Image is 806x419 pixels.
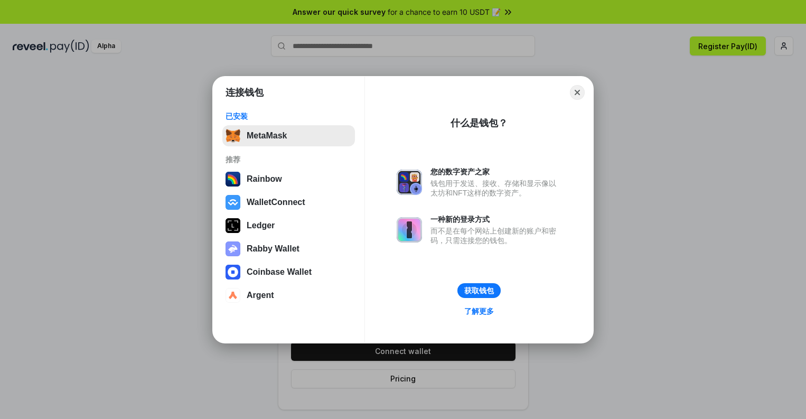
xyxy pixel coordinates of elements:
button: WalletConnect [222,192,355,213]
div: 了解更多 [464,306,494,316]
div: Argent [247,291,274,300]
div: 钱包用于发送、接收、存储和显示像以太坊和NFT这样的数字资产。 [430,179,561,198]
div: Rainbow [247,174,282,184]
div: 一种新的登录方式 [430,215,561,224]
button: Argent [222,285,355,306]
a: 了解更多 [458,304,500,318]
img: svg+xml,%3Csvg%20xmlns%3D%22http%3A%2F%2Fwww.w3.org%2F2000%2Fsvg%22%20width%3D%2228%22%20height%3... [226,218,240,233]
img: svg+xml,%3Csvg%20width%3D%2228%22%20height%3D%2228%22%20viewBox%3D%220%200%2028%2028%22%20fill%3D... [226,265,240,280]
div: 获取钱包 [464,286,494,295]
div: 推荐 [226,155,352,164]
div: 已安装 [226,111,352,121]
button: Rabby Wallet [222,238,355,259]
button: Ledger [222,215,355,236]
button: Rainbow [222,169,355,190]
img: svg+xml,%3Csvg%20width%3D%2228%22%20height%3D%2228%22%20viewBox%3D%220%200%2028%2028%22%20fill%3D... [226,195,240,210]
button: MetaMask [222,125,355,146]
img: svg+xml,%3Csvg%20xmlns%3D%22http%3A%2F%2Fwww.w3.org%2F2000%2Fsvg%22%20fill%3D%22none%22%20viewBox... [397,170,422,195]
h1: 连接钱包 [226,86,264,99]
button: 获取钱包 [457,283,501,298]
img: svg+xml,%3Csvg%20xmlns%3D%22http%3A%2F%2Fwww.w3.org%2F2000%2Fsvg%22%20fill%3D%22none%22%20viewBox... [397,217,422,243]
div: 而不是在每个网站上创建新的账户和密码，只需连接您的钱包。 [430,226,561,245]
div: MetaMask [247,131,287,141]
div: Rabby Wallet [247,244,299,254]
div: Coinbase Wallet [247,267,312,277]
img: svg+xml,%3Csvg%20width%3D%2228%22%20height%3D%2228%22%20viewBox%3D%220%200%2028%2028%22%20fill%3D... [226,288,240,303]
img: svg+xml,%3Csvg%20width%3D%22120%22%20height%3D%22120%22%20viewBox%3D%220%200%20120%20120%22%20fil... [226,172,240,187]
button: Close [570,85,585,100]
div: WalletConnect [247,198,305,207]
img: svg+xml,%3Csvg%20fill%3D%22none%22%20height%3D%2233%22%20viewBox%3D%220%200%2035%2033%22%20width%... [226,128,240,143]
img: svg+xml,%3Csvg%20xmlns%3D%22http%3A%2F%2Fwww.w3.org%2F2000%2Fsvg%22%20fill%3D%22none%22%20viewBox... [226,241,240,256]
button: Coinbase Wallet [222,262,355,283]
div: 您的数字资产之家 [430,167,561,176]
div: Ledger [247,221,275,230]
div: 什么是钱包？ [451,117,508,129]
